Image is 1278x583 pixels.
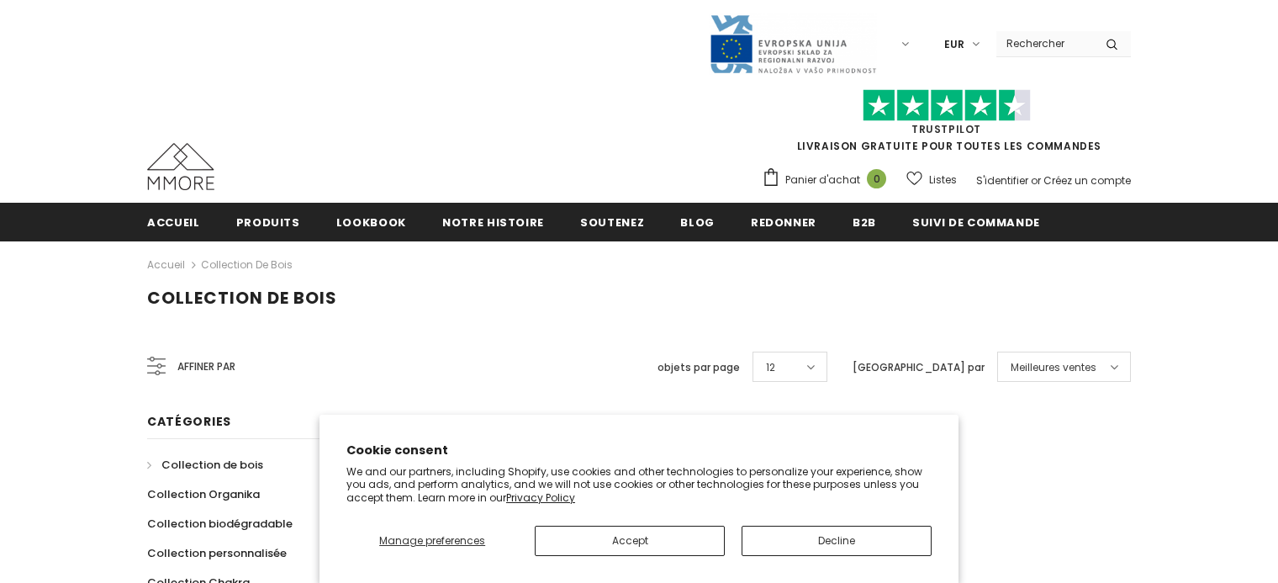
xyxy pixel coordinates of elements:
[944,36,964,53] span: EUR
[147,509,293,538] a: Collection biodégradable
[742,526,932,556] button: Decline
[201,257,293,272] a: Collection de bois
[657,359,740,376] label: objets par page
[709,36,877,50] a: Javni Razpis
[535,526,725,556] button: Accept
[177,358,235,376] span: Affiner par
[346,442,932,459] h2: Cookie consent
[867,169,886,188] span: 0
[996,31,1093,56] input: Search Site
[863,89,1031,122] img: Faites confiance aux étoiles pilotes
[751,203,816,241] a: Redonner
[929,172,957,188] span: Listes
[379,533,485,548] span: Manage preferences
[147,255,185,275] a: Accueil
[853,359,985,376] label: [GEOGRAPHIC_DATA] par
[680,215,715,231] span: Blog
[147,413,231,430] span: Catégories
[762,167,895,193] a: Panier d'achat 0
[336,203,406,241] a: Lookbook
[346,526,518,556] button: Manage preferences
[236,215,300,231] span: Produits
[1043,173,1131,188] a: Créez un compte
[912,203,1040,241] a: Suivi de commande
[580,215,644,231] span: soutenez
[751,215,816,231] span: Redonner
[1011,359,1096,376] span: Meilleures ventes
[147,450,263,480] a: Collection de bois
[161,457,263,473] span: Collection de bois
[236,203,300,241] a: Produits
[147,545,287,561] span: Collection personnalisée
[580,203,644,241] a: soutenez
[147,538,287,568] a: Collection personnalisée
[147,143,214,190] img: Cas MMORE
[762,97,1131,153] span: LIVRAISON GRATUITE POUR TOUTES LES COMMANDES
[976,173,1028,188] a: S'identifier
[1031,173,1041,188] span: or
[709,13,877,75] img: Javni Razpis
[147,215,200,231] span: Accueil
[147,203,200,241] a: Accueil
[442,203,544,241] a: Notre histoire
[506,490,575,505] a: Privacy Policy
[147,486,260,502] span: Collection Organika
[853,203,876,241] a: B2B
[442,215,544,231] span: Notre histoire
[680,203,715,241] a: Blog
[336,215,406,231] span: Lookbook
[912,215,1040,231] span: Suivi de commande
[785,172,860,188] span: Panier d'achat
[853,215,876,231] span: B2B
[766,359,775,376] span: 12
[346,465,932,505] p: We and our partners, including Shopify, use cookies and other technologies to personalize your ex...
[147,516,293,532] span: Collection biodégradable
[147,286,337,310] span: Collection de bois
[906,165,957,194] a: Listes
[147,480,260,509] a: Collection Organika
[911,122,981,136] a: TrustPilot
